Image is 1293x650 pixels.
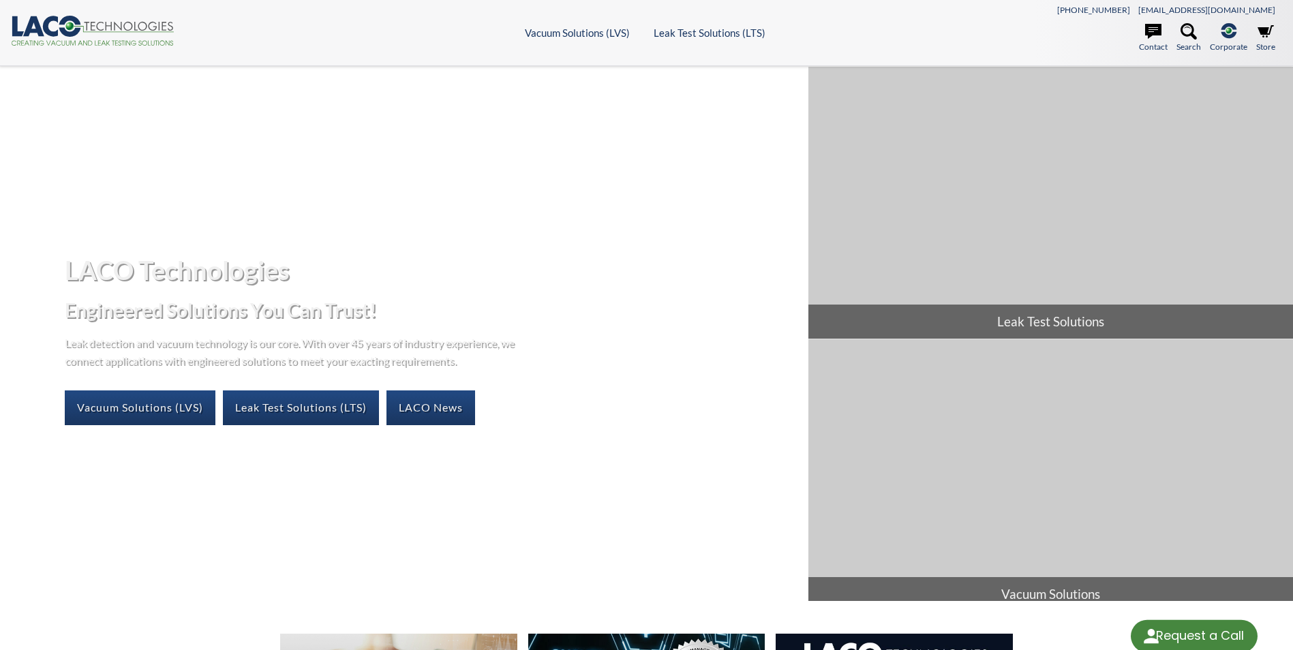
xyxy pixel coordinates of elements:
p: Leak detection and vacuum technology is our core. With over 45 years of industry experience, we c... [65,334,521,369]
img: round button [1140,625,1162,647]
span: Corporate [1210,40,1247,53]
a: [PHONE_NUMBER] [1057,5,1130,15]
a: Search [1176,23,1201,53]
a: Leak Test Solutions [808,67,1293,339]
a: Leak Test Solutions (LTS) [654,27,765,39]
a: Leak Test Solutions (LTS) [223,390,379,424]
a: Contact [1139,23,1168,53]
span: Leak Test Solutions [808,305,1293,339]
a: Vacuum Solutions (LVS) [525,27,630,39]
a: [EMAIL_ADDRESS][DOMAIN_NAME] [1138,5,1275,15]
a: Vacuum Solutions [808,339,1293,611]
h2: Engineered Solutions You Can Trust! [65,298,797,323]
a: Vacuum Solutions (LVS) [65,390,215,424]
a: LACO News [386,390,475,424]
a: Store [1256,23,1275,53]
span: Vacuum Solutions [808,577,1293,611]
h1: LACO Technologies [65,253,797,287]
